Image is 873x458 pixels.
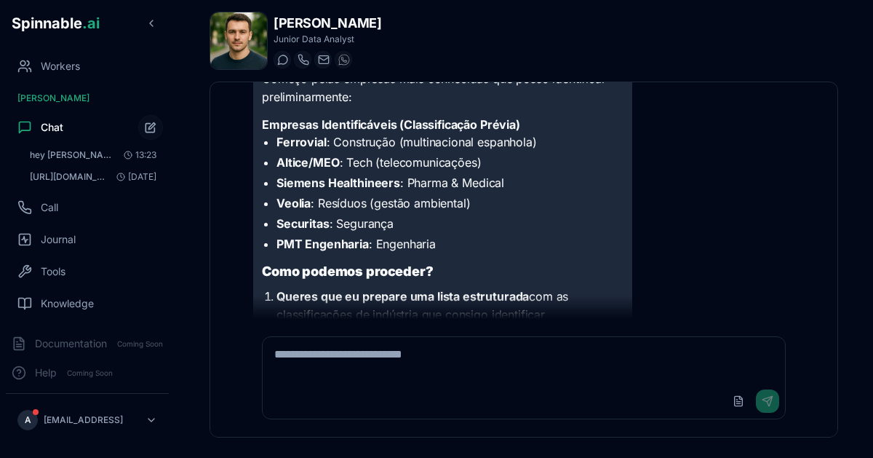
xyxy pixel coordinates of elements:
li: : Pharma & Medical [276,174,623,192]
span: Coming Soon [63,366,117,380]
strong: Empresas Identificáveis (Classificação Prévia) [262,117,520,132]
strong: PMT Engenharia [276,237,369,251]
div: [PERSON_NAME] [6,87,169,110]
button: Open conversation: hey pavel did you get the excel done? [23,145,163,165]
img: WhatsApp [338,54,350,66]
span: hey pavel did you get the excel done?: Hey André! Let me check what Excel work you're referring t... [30,149,112,161]
p: [EMAIL_ADDRESS] [44,414,123,426]
span: Journal [41,232,76,247]
span: A [25,414,31,426]
h1: [PERSON_NAME] [274,13,381,33]
button: WhatsApp [335,51,352,68]
span: Coming Soon [113,337,167,351]
button: Send email to pavel.stoyanov@getspinnable.ai [314,51,332,68]
li: : Segurança [276,215,623,232]
strong: Siemens Healthineers [276,175,400,190]
button: A[EMAIL_ADDRESS] [12,406,163,435]
p: Junior Data Analyst [274,33,381,45]
span: Workers [41,59,80,74]
span: https://docs.google.com/spreadsheets/d/18lS6EZoV5QxHVT33qroh5VbG-EIk67Goi0RtB08zvok/edit?usp=shar... [30,171,111,183]
span: [DATE] [111,171,156,183]
strong: Veolia [276,196,311,210]
span: Tools [41,264,65,279]
li: : Engenharia [276,235,623,253]
p: com as classificações de indústria que consigo identificar preliminarmente? [276,288,623,344]
span: Knowledge [41,296,94,311]
li: : Resíduos (gestão ambiental) [276,194,623,212]
strong: Altice/MEO [276,155,339,170]
span: Spinnable [12,15,100,32]
li: : Construção (multinacional espanhola) [276,133,623,151]
button: Open conversation: https://docs.google.com/spreadsheets/d/18lS6EZoV5QxHVT33qroh5VbG-EIk67Goi0RtB0... [23,167,163,187]
button: Start a call with Pavel Stoyanov [294,51,311,68]
span: Help [35,366,57,380]
span: Call [41,200,58,215]
span: Documentation [35,336,107,351]
strong: Securitas [276,216,330,231]
img: Pavel Stoyanov [210,12,267,69]
strong: Como podemos proceder? [262,264,433,279]
span: .ai [82,15,100,32]
span: 13:23 [118,149,156,161]
span: Chat [41,120,63,135]
button: Start a chat with Pavel Stoyanov [274,51,291,68]
strong: Queres que eu prepare uma lista estruturada [276,289,529,304]
strong: Ferrovial [276,135,327,149]
button: Start new chat [138,115,163,140]
li: : Tech (telecomunicações) [276,154,623,171]
p: Começo pelas empresas mais conhecidas que posso identificar preliminarmente: [262,70,623,107]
